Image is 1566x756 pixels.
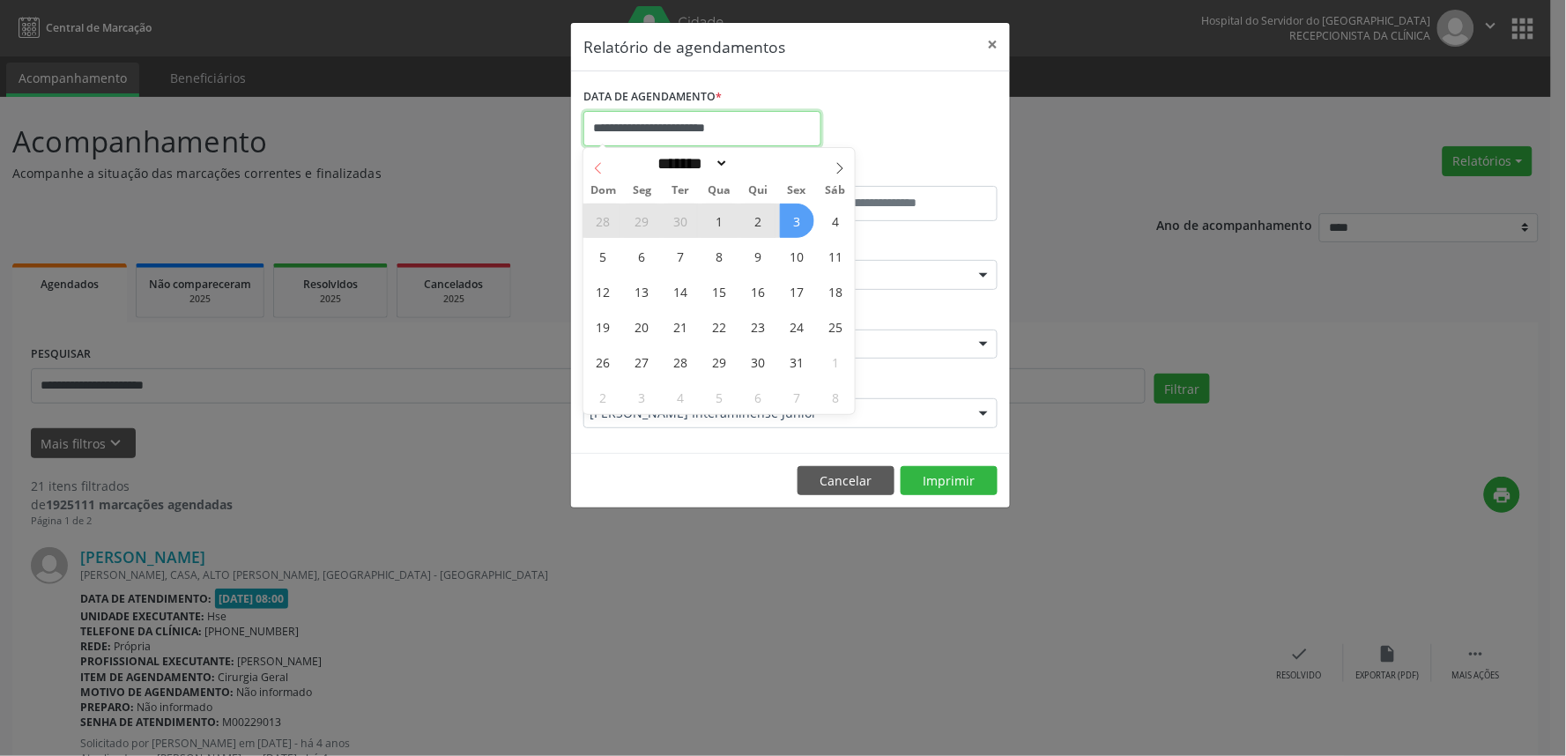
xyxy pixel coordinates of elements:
span: Seg [622,185,661,196]
span: Novembro 5, 2025 [702,380,737,414]
span: Outubro 25, 2025 [819,309,853,344]
span: Outubro 9, 2025 [741,239,776,273]
span: Outubro 7, 2025 [664,239,698,273]
span: Outubro 30, 2025 [741,345,776,379]
span: Outubro 24, 2025 [780,309,814,344]
span: Outubro 5, 2025 [586,239,620,273]
span: Novembro 8, 2025 [819,380,853,414]
label: DATA DE AGENDAMENTO [583,84,722,111]
span: Sáb [816,185,855,196]
span: Qua [700,185,738,196]
span: Outubro 10, 2025 [780,239,814,273]
span: Sex [777,185,816,196]
span: Outubro 1, 2025 [702,204,737,238]
span: Setembro 30, 2025 [664,204,698,238]
span: Outubro 31, 2025 [780,345,814,379]
span: Outubro 16, 2025 [741,274,776,308]
button: Cancelar [798,466,894,496]
span: Outubro 8, 2025 [702,239,737,273]
span: Outubro 29, 2025 [702,345,737,379]
span: Outubro 28, 2025 [664,345,698,379]
span: Novembro 4, 2025 [664,380,698,414]
button: Close [975,23,1010,66]
span: Outubro 22, 2025 [702,309,737,344]
span: Outubro 21, 2025 [664,309,698,344]
span: Dom [583,185,622,196]
span: Setembro 28, 2025 [586,204,620,238]
span: Ter [661,185,700,196]
span: Novembro 7, 2025 [780,380,814,414]
span: Outubro 14, 2025 [664,274,698,308]
span: Outubro 26, 2025 [586,345,620,379]
span: Outubro 11, 2025 [819,239,853,273]
span: Outubro 20, 2025 [625,309,659,344]
h5: Relatório de agendamentos [583,35,785,58]
span: Setembro 29, 2025 [625,204,659,238]
span: Outubro 13, 2025 [625,274,659,308]
span: Novembro 1, 2025 [819,345,853,379]
span: Outubro 12, 2025 [586,274,620,308]
span: Outubro 18, 2025 [819,274,853,308]
label: ATÉ [795,159,998,186]
span: Outubro 19, 2025 [586,309,620,344]
span: Novembro 3, 2025 [625,380,659,414]
span: Novembro 6, 2025 [741,380,776,414]
span: Outubro 6, 2025 [625,239,659,273]
span: Novembro 2, 2025 [586,380,620,414]
span: Qui [738,185,777,196]
span: Outubro 27, 2025 [625,345,659,379]
span: Outubro 3, 2025 [780,204,814,238]
input: Year [729,154,787,173]
span: Outubro 15, 2025 [702,274,737,308]
span: Outubro 17, 2025 [780,274,814,308]
button: Imprimir [901,466,998,496]
span: Outubro 2, 2025 [741,204,776,238]
span: Outubro 23, 2025 [741,309,776,344]
span: Outubro 4, 2025 [819,204,853,238]
select: Month [652,154,730,173]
